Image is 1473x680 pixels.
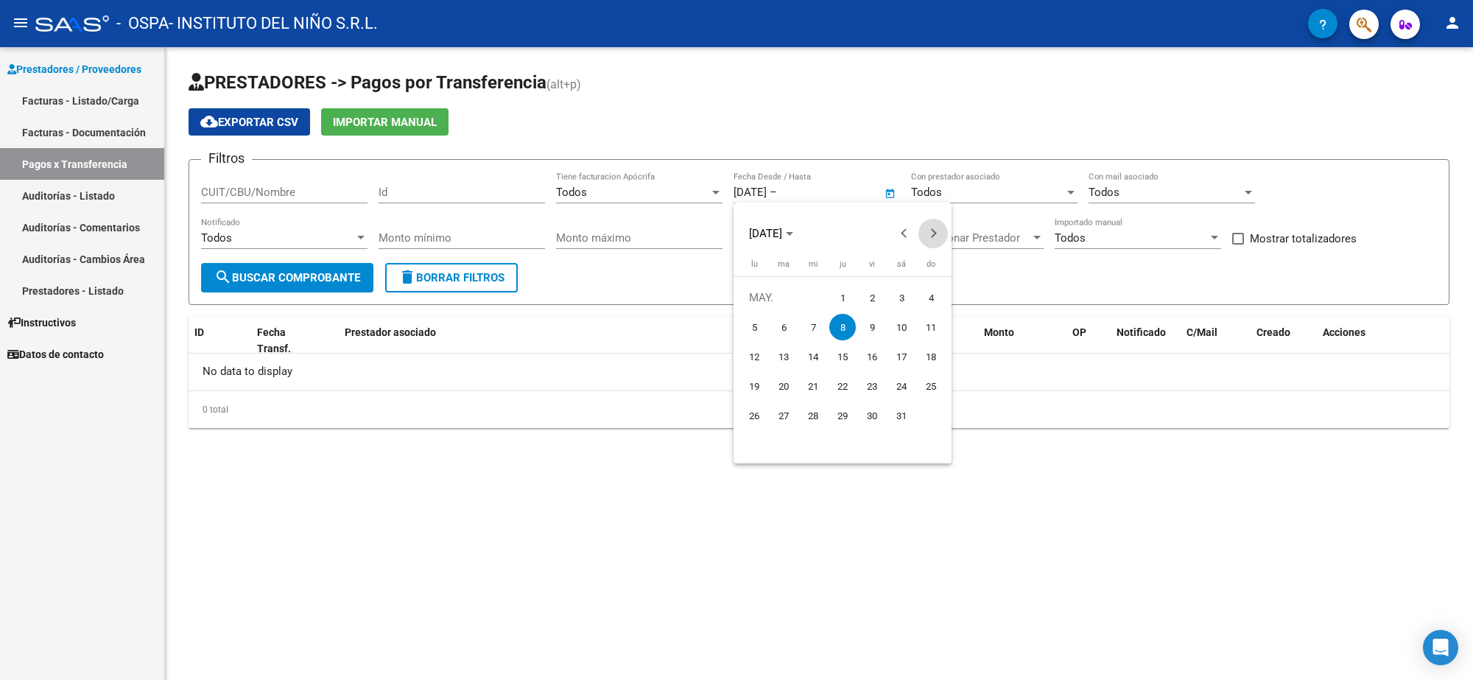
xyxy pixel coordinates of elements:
[888,284,915,311] span: 3
[1423,630,1458,665] div: Open Intercom Messenger
[769,312,798,342] button: 6 de mayo de 2025
[739,312,769,342] button: 5 de mayo de 2025
[798,342,828,371] button: 14 de mayo de 2025
[859,343,885,370] span: 16
[857,342,887,371] button: 16 de mayo de 2025
[751,259,758,269] span: lu
[778,259,790,269] span: ma
[800,402,826,429] span: 28
[869,259,875,269] span: vi
[888,373,915,399] span: 24
[739,342,769,371] button: 12 de mayo de 2025
[829,343,856,370] span: 15
[889,219,918,248] button: Previous month
[829,402,856,429] span: 29
[857,371,887,401] button: 23 de mayo de 2025
[828,312,857,342] button: 8 de mayo de 2025
[916,342,946,371] button: 18 de mayo de 2025
[927,259,935,269] span: do
[828,371,857,401] button: 22 de mayo de 2025
[769,342,798,371] button: 13 de mayo de 2025
[857,401,887,430] button: 30 de mayo de 2025
[918,343,944,370] span: 18
[829,373,856,399] span: 22
[741,373,767,399] span: 19
[828,342,857,371] button: 15 de mayo de 2025
[739,371,769,401] button: 19 de mayo de 2025
[828,283,857,312] button: 1 de mayo de 2025
[770,343,797,370] span: 13
[769,371,798,401] button: 20 de mayo de 2025
[887,312,916,342] button: 10 de mayo de 2025
[809,259,818,269] span: mi
[888,343,915,370] span: 17
[918,314,944,340] span: 11
[741,343,767,370] span: 12
[918,373,944,399] span: 25
[897,259,906,269] span: sá
[857,312,887,342] button: 9 de mayo de 2025
[798,371,828,401] button: 21 de mayo de 2025
[916,283,946,312] button: 4 de mayo de 2025
[916,312,946,342] button: 11 de mayo de 2025
[800,343,826,370] span: 14
[859,314,885,340] span: 9
[739,401,769,430] button: 26 de mayo de 2025
[800,373,826,399] span: 21
[770,402,797,429] span: 27
[859,402,885,429] span: 30
[887,371,916,401] button: 24 de mayo de 2025
[840,259,846,269] span: ju
[916,371,946,401] button: 25 de mayo de 2025
[800,314,826,340] span: 7
[741,402,767,429] span: 26
[749,227,782,240] span: [DATE]
[859,284,885,311] span: 2
[798,312,828,342] button: 7 de mayo de 2025
[859,373,885,399] span: 23
[857,283,887,312] button: 2 de mayo de 2025
[887,342,916,371] button: 17 de mayo de 2025
[828,401,857,430] button: 29 de mayo de 2025
[887,283,916,312] button: 3 de mayo de 2025
[770,373,797,399] span: 20
[918,219,948,248] button: Next month
[887,401,916,430] button: 31 de mayo de 2025
[769,401,798,430] button: 27 de mayo de 2025
[770,314,797,340] span: 6
[918,284,944,311] span: 4
[829,314,856,340] span: 8
[743,220,799,247] button: Choose month and year
[829,284,856,311] span: 1
[888,402,915,429] span: 31
[741,314,767,340] span: 5
[739,283,828,312] td: MAY.
[888,314,915,340] span: 10
[798,401,828,430] button: 28 de mayo de 2025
